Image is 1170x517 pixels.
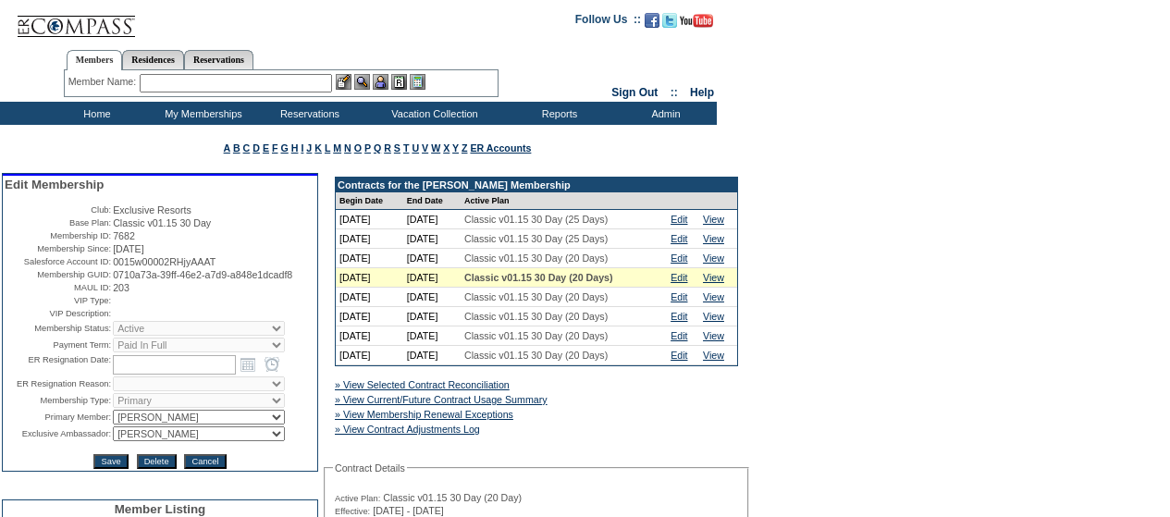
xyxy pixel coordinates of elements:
span: Classic v01.15 30 Day [113,217,211,228]
a: J [306,142,312,154]
td: ER Resignation Reason: [5,376,111,391]
span: Classic v01.15 30 Day (25 Days) [464,214,608,225]
td: Follow Us :: [575,11,641,33]
span: Classic v01.15 30 Day (20 Days) [464,311,608,322]
a: R [384,142,391,154]
a: P [364,142,371,154]
img: Subscribe to our YouTube Channel [680,14,713,28]
a: Edit [671,233,687,244]
a: Edit [671,272,687,283]
td: Primary Member: [5,410,111,425]
a: W [431,142,440,154]
span: 203 [113,282,129,293]
a: H [291,142,299,154]
span: Member Listing [115,502,206,516]
img: Reservations [391,74,407,90]
td: [DATE] [336,210,403,229]
a: Edit [671,252,687,264]
a: N [344,142,351,154]
td: End Date [403,192,461,210]
td: VIP Description: [5,308,111,319]
a: X [443,142,450,154]
td: Begin Date [336,192,403,210]
span: Classic v01.15 30 Day (20 Days) [464,330,608,341]
a: View [703,214,724,225]
td: VIP Type: [5,295,111,306]
a: O [354,142,362,154]
td: Base Plan: [5,217,111,228]
span: 0710a73a-39ff-46e2-a7d9-a848e1dcadf8 [113,269,292,280]
a: View [703,291,724,302]
a: View [703,330,724,341]
span: Active Plan: [335,493,380,504]
a: G [280,142,288,154]
img: b_calculator.gif [410,74,425,90]
a: M [333,142,341,154]
td: Exclusive Ambassador: [5,426,111,441]
a: Edit [671,214,687,225]
a: » View Current/Future Contract Usage Summary [335,394,548,405]
span: Classic v01.15 30 Day (20 Days) [464,252,608,264]
span: Effective: [335,506,370,517]
a: B [233,142,240,154]
td: [DATE] [336,346,403,365]
span: 0015w00002RHjyAAAT [113,256,216,267]
a: Open the calendar popup. [238,354,258,375]
td: Contracts for the [PERSON_NAME] Membership [336,178,737,192]
td: [DATE] [336,249,403,268]
a: F [272,142,278,154]
img: Impersonate [373,74,388,90]
td: Home [42,102,148,125]
a: K [314,142,322,154]
a: View [703,252,724,264]
img: Become our fan on Facebook [645,13,659,28]
div: Member Name: [68,74,140,90]
img: Follow us on Twitter [662,13,677,28]
span: Classic v01.15 30 Day (25 Days) [464,233,608,244]
a: Follow us on Twitter [662,18,677,30]
td: Reports [504,102,610,125]
a: Subscribe to our YouTube Channel [680,18,713,30]
td: Active Plan [461,192,667,210]
td: [DATE] [403,326,461,346]
a: Edit [671,350,687,361]
input: Save [93,454,128,469]
td: [DATE] [403,288,461,307]
td: ER Resignation Date: [5,354,111,375]
a: Edit [671,291,687,302]
a: V [422,142,428,154]
td: [DATE] [336,307,403,326]
td: Reservations [254,102,361,125]
td: Membership Type: [5,393,111,408]
a: Members [67,50,123,70]
td: Vacation Collection [361,102,504,125]
span: Classic v01.15 30 Day (20 Days) [464,272,613,283]
a: Y [452,142,459,154]
td: [DATE] [336,229,403,249]
td: Membership ID: [5,230,111,241]
a: Open the time view popup. [262,354,282,375]
td: [DATE] [403,346,461,365]
a: Sign Out [611,86,658,99]
td: [DATE] [403,210,461,229]
input: Cancel [184,454,226,469]
span: :: [671,86,678,99]
a: View [703,272,724,283]
a: » View Selected Contract Reconciliation [335,379,510,390]
a: ER Accounts [470,142,531,154]
a: D [252,142,260,154]
td: MAUL ID: [5,282,111,293]
span: 7682 [113,230,135,241]
span: Classic v01.15 30 Day (20 Days) [464,291,608,302]
a: Help [690,86,714,99]
td: [DATE] [336,326,403,346]
a: U [412,142,419,154]
td: Payment Term: [5,338,111,352]
a: View [703,311,724,322]
td: [DATE] [403,307,461,326]
td: Membership GUID: [5,269,111,280]
td: Salesforce Account ID: [5,256,111,267]
a: Q [374,142,381,154]
a: Become our fan on Facebook [645,18,659,30]
span: Edit Membership [5,178,104,191]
